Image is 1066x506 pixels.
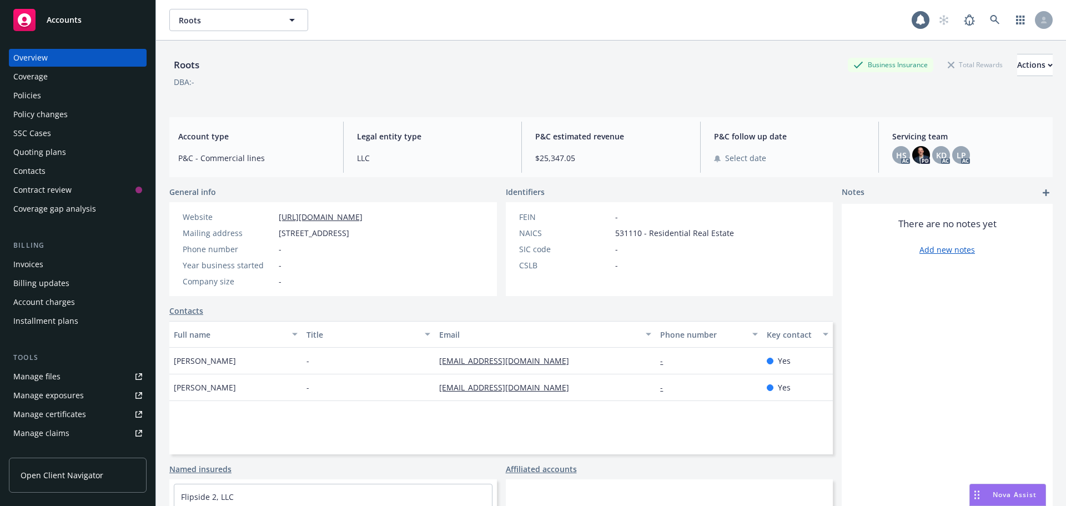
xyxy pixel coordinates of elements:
div: Manage claims [13,424,69,442]
a: Quoting plans [9,143,147,161]
span: - [306,355,309,367]
span: Notes [842,186,864,199]
button: Actions [1017,54,1053,76]
div: Installment plans [13,312,78,330]
div: Company size [183,275,274,287]
span: Yes [778,382,791,393]
div: Manage files [13,368,61,385]
div: Coverage gap analysis [13,200,96,218]
a: Policies [9,87,147,104]
a: Coverage gap analysis [9,200,147,218]
a: - [660,355,672,366]
a: - [660,382,672,393]
div: Contract review [13,181,72,199]
a: Affiliated accounts [506,463,577,475]
span: LP [957,149,966,161]
div: FEIN [519,211,611,223]
span: - [615,259,618,271]
span: [PERSON_NAME] [174,355,236,367]
div: Business Insurance [848,58,933,72]
a: Policy changes [9,106,147,123]
span: Nova Assist [993,490,1037,499]
a: SSC Cases [9,124,147,142]
div: NAICS [519,227,611,239]
a: [EMAIL_ADDRESS][DOMAIN_NAME] [439,355,578,366]
span: Yes [778,355,791,367]
span: LLC [357,152,509,164]
span: - [615,211,618,223]
a: Overview [9,49,147,67]
span: Select date [725,152,766,164]
a: Manage exposures [9,387,147,404]
button: Email [435,321,656,348]
div: Policy changes [13,106,68,123]
div: Manage certificates [13,405,86,423]
a: Switch app [1009,9,1032,31]
span: P&C estimated revenue [535,131,687,142]
button: Roots [169,9,308,31]
div: Tools [9,352,147,363]
a: Flipside 2, LLC [181,492,234,502]
a: Named insureds [169,463,232,475]
span: Servicing team [892,131,1044,142]
div: Drag to move [970,484,984,505]
span: Roots [179,14,275,26]
button: Nova Assist [969,484,1046,506]
div: CSLB [519,259,611,271]
a: Coverage [9,68,147,86]
div: Title [306,329,418,340]
a: Billing updates [9,274,147,292]
span: KD [936,149,947,161]
span: Identifiers [506,186,545,198]
a: Report a Bug [958,9,980,31]
div: Full name [174,329,285,340]
span: There are no notes yet [898,217,997,231]
div: Total Rewards [942,58,1008,72]
div: Coverage [13,68,48,86]
a: [URL][DOMAIN_NAME] [279,212,363,222]
a: Account charges [9,293,147,311]
div: Key contact [767,329,816,340]
a: Manage claims [9,424,147,442]
span: HS [896,149,907,161]
a: Accounts [9,4,147,36]
div: Manage exposures [13,387,84,404]
span: - [279,243,281,255]
a: Contract review [9,181,147,199]
div: Mailing address [183,227,274,239]
a: Manage certificates [9,405,147,423]
span: 531110 - Residential Real Estate [615,227,734,239]
button: Key contact [762,321,833,348]
div: Website [183,211,274,223]
a: Manage BORs [9,443,147,461]
a: Installment plans [9,312,147,330]
div: Roots [169,58,204,72]
span: P&C follow up date [714,131,866,142]
div: Quoting plans [13,143,66,161]
div: Invoices [13,255,43,273]
span: [STREET_ADDRESS] [279,227,349,239]
div: Email [439,329,639,340]
div: Billing updates [13,274,69,292]
span: Open Client Navigator [21,469,103,481]
span: - [615,243,618,255]
img: photo [912,146,930,164]
div: Phone number [660,329,745,340]
span: General info [169,186,216,198]
span: - [306,382,309,393]
span: Accounts [47,16,82,24]
a: Manage files [9,368,147,385]
span: Account type [178,131,330,142]
span: Legal entity type [357,131,509,142]
div: Contacts [13,162,46,180]
a: Start snowing [933,9,955,31]
span: $25,347.05 [535,152,687,164]
div: Year business started [183,259,274,271]
a: [EMAIL_ADDRESS][DOMAIN_NAME] [439,382,578,393]
div: SSC Cases [13,124,51,142]
a: Invoices [9,255,147,273]
div: Manage BORs [13,443,66,461]
span: - [279,259,281,271]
